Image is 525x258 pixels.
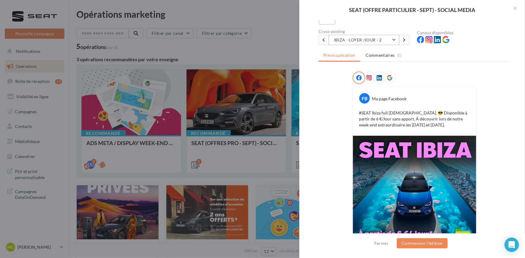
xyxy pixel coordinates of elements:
[309,7,515,13] div: SEAT (OFFRE PARTICULIER - SEPT) - SOCIAL MEDIA
[366,52,395,58] span: Commentaires
[372,240,391,247] button: Fermer
[359,93,370,104] div: FB
[372,96,406,102] div: Ma page Facebook
[329,35,399,45] button: IBIZA - LOYER /JOUR - 2
[359,110,470,128] p: #SEAT Ibiza full [DEMOGRAPHIC_DATA]. 😎 Disponible à partir de 6 €/Jour sans apport. À découvrir l...
[417,31,511,35] div: Canaux disponibles
[319,29,412,34] div: Cross-posting
[397,53,402,58] span: (0)
[397,238,448,248] button: Commencer l'édition
[505,238,519,252] div: Open Intercom Messenger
